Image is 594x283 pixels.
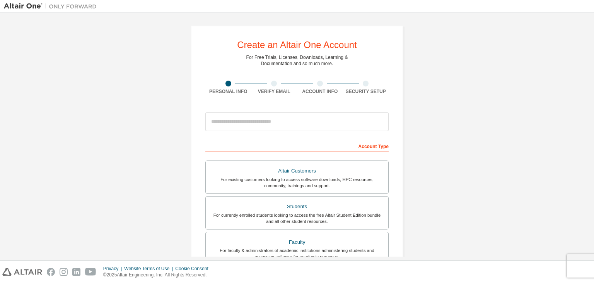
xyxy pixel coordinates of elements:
[210,201,384,212] div: Students
[205,140,389,152] div: Account Type
[205,88,251,95] div: Personal Info
[210,166,384,176] div: Altair Customers
[210,176,384,189] div: For existing customers looking to access software downloads, HPC resources, community, trainings ...
[210,237,384,248] div: Faculty
[251,88,297,95] div: Verify Email
[60,268,68,276] img: instagram.svg
[210,247,384,260] div: For faculty & administrators of academic institutions administering students and accessing softwa...
[103,272,213,278] p: © 2025 Altair Engineering, Inc. All Rights Reserved.
[297,88,343,95] div: Account Info
[103,266,124,272] div: Privacy
[237,40,357,50] div: Create an Altair One Account
[210,212,384,224] div: For currently enrolled students looking to access the free Altair Student Edition bundle and all ...
[85,268,96,276] img: youtube.svg
[2,268,42,276] img: altair_logo.svg
[72,268,80,276] img: linkedin.svg
[175,266,213,272] div: Cookie Consent
[343,88,389,95] div: Security Setup
[246,54,348,67] div: For Free Trials, Licenses, Downloads, Learning & Documentation and so much more.
[4,2,101,10] img: Altair One
[47,268,55,276] img: facebook.svg
[124,266,175,272] div: Website Terms of Use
